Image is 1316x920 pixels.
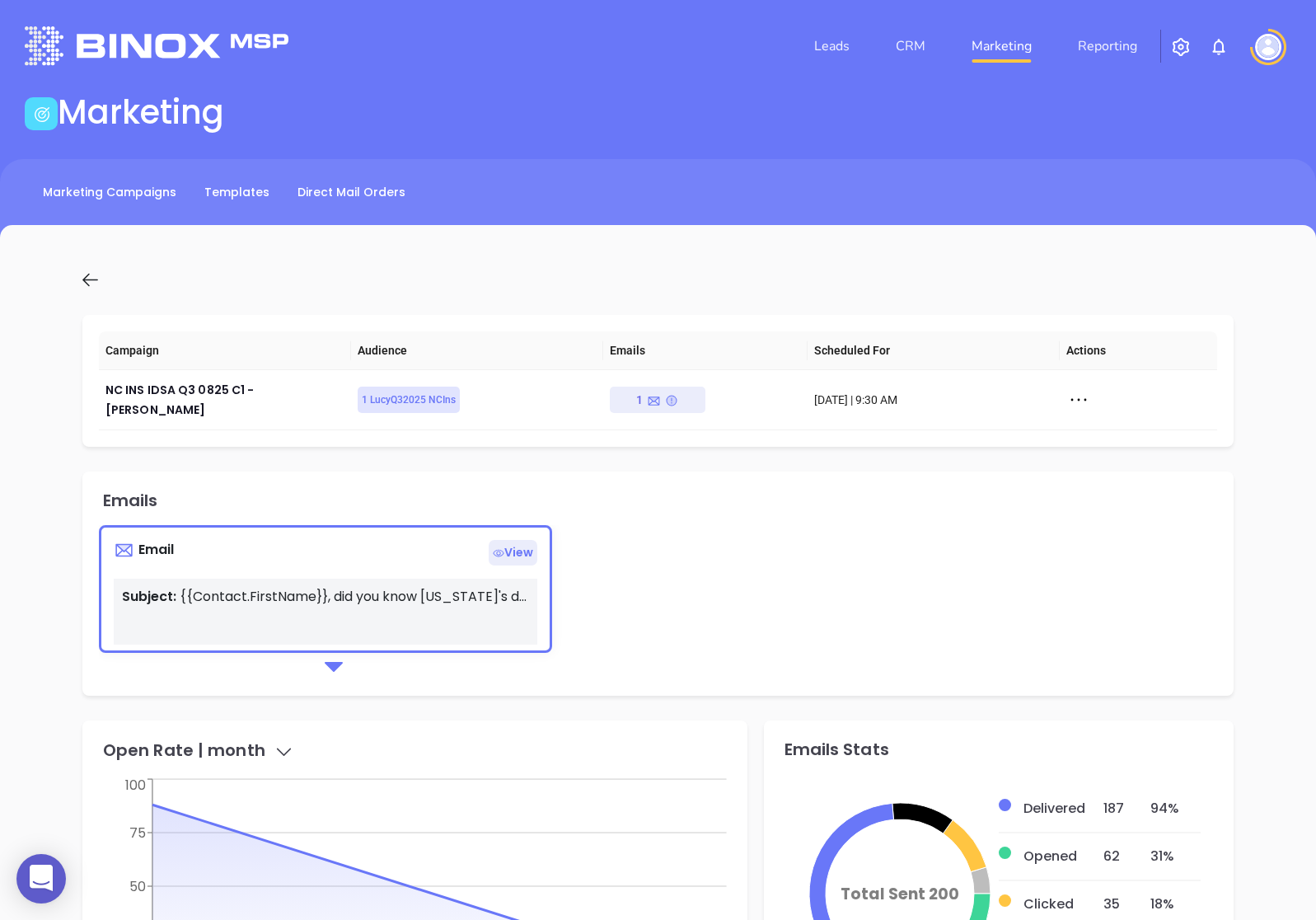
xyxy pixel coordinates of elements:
div: Delivered [1023,799,1091,819]
span: month [208,739,294,762]
a: Leads [808,30,856,63]
a: Templates [194,179,279,206]
tspan: Total Sent 200 [841,883,959,905]
p: {{Contact.FirstName}}, did you know [US_STATE]'s data protection act is now being enforced? [122,587,529,607]
h1: Marketing [58,92,224,132]
img: user [1255,34,1281,60]
img: iconNotification [1209,37,1229,57]
div: NC INS IDSA Q3 0825 C1 - [PERSON_NAME] [105,380,344,420]
div: 94 % [1150,799,1201,819]
img: iconSetting [1171,37,1191,57]
tspan: 50 [129,877,146,896]
th: Audience [351,331,603,370]
div: 31 % [1150,847,1201,866]
div: 18 % [1150,894,1201,914]
div: Emails [103,492,158,509]
th: Scheduled For [808,331,1060,370]
div: Opened [1023,847,1091,866]
a: Direct Mail Orders [288,179,415,206]
a: Marketing Campaigns [33,179,186,206]
div: Open Rate | [103,741,294,762]
tspan: 100 [125,776,146,795]
th: Emails [603,331,808,370]
span: Subject: [122,587,176,606]
div: [DATE] | 9:30 AM [814,391,1053,409]
div: 35 [1103,894,1137,914]
a: CRM [889,30,932,63]
a: Reporting [1071,30,1144,63]
div: Emails Stats [784,741,889,758]
tspan: 75 [129,824,146,843]
div: 187 [1103,799,1137,819]
div: 1 [636,387,678,413]
img: logo [25,26,288,65]
span: View [489,540,537,566]
span: 1 LucyQ32025 NCIns [362,391,456,409]
div: Clicked [1023,894,1091,914]
th: Actions [1060,331,1217,370]
div: 62 [1103,847,1137,866]
a: Marketing [965,30,1038,63]
span: Email [138,540,174,559]
th: Campaign [99,331,351,370]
